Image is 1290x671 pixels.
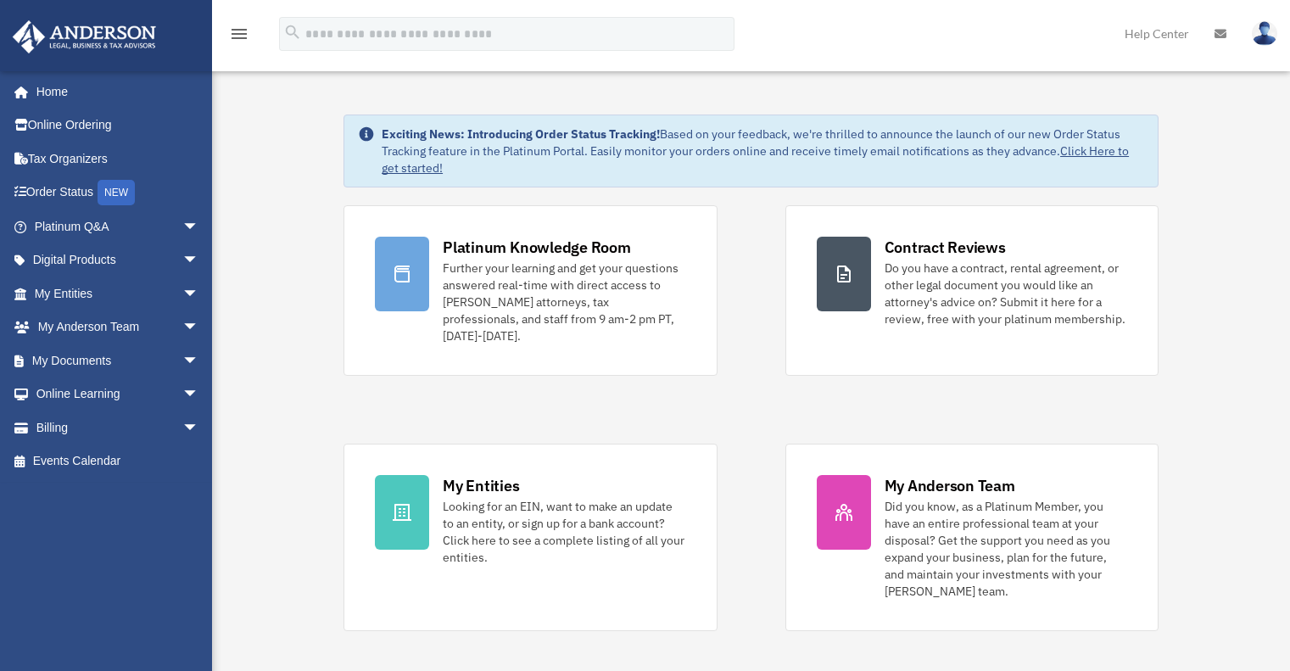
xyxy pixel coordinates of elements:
a: My Entitiesarrow_drop_down [12,277,225,310]
div: Looking for an EIN, want to make an update to an entity, or sign up for a bank account? Click her... [443,498,685,566]
a: Events Calendar [12,445,225,478]
span: arrow_drop_down [182,377,216,412]
img: Anderson Advisors Platinum Portal [8,20,161,53]
div: Do you have a contract, rental agreement, or other legal document you would like an attorney's ad... [885,260,1127,327]
a: Order StatusNEW [12,176,225,210]
a: Platinum Q&Aarrow_drop_down [12,210,225,243]
div: Further your learning and get your questions answered real-time with direct access to [PERSON_NAM... [443,260,685,344]
div: Platinum Knowledge Room [443,237,631,258]
div: NEW [98,180,135,205]
a: menu [229,30,249,44]
strong: Exciting News: Introducing Order Status Tracking! [382,126,660,142]
span: arrow_drop_down [182,310,216,345]
div: Based on your feedback, we're thrilled to announce the launch of our new Order Status Tracking fe... [382,126,1144,176]
a: My Entities Looking for an EIN, want to make an update to an entity, or sign up for a bank accoun... [343,444,717,631]
a: Platinum Knowledge Room Further your learning and get your questions answered real-time with dire... [343,205,717,376]
div: My Anderson Team [885,475,1015,496]
a: Contract Reviews Do you have a contract, rental agreement, or other legal document you would like... [785,205,1159,376]
span: arrow_drop_down [182,243,216,278]
span: arrow_drop_down [182,344,216,378]
a: My Documentsarrow_drop_down [12,344,225,377]
img: User Pic [1252,21,1277,46]
div: Contract Reviews [885,237,1006,258]
a: Click Here to get started! [382,143,1129,176]
span: arrow_drop_down [182,277,216,311]
div: My Entities [443,475,519,496]
a: Online Ordering [12,109,225,143]
a: My Anderson Teamarrow_drop_down [12,310,225,344]
i: search [283,23,302,42]
i: menu [229,24,249,44]
a: Digital Productsarrow_drop_down [12,243,225,277]
a: Home [12,75,216,109]
div: Did you know, as a Platinum Member, you have an entire professional team at your disposal? Get th... [885,498,1127,600]
a: My Anderson Team Did you know, as a Platinum Member, you have an entire professional team at your... [785,444,1159,631]
span: arrow_drop_down [182,210,216,244]
a: Online Learningarrow_drop_down [12,377,225,411]
span: arrow_drop_down [182,411,216,445]
a: Billingarrow_drop_down [12,411,225,445]
a: Tax Organizers [12,142,225,176]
